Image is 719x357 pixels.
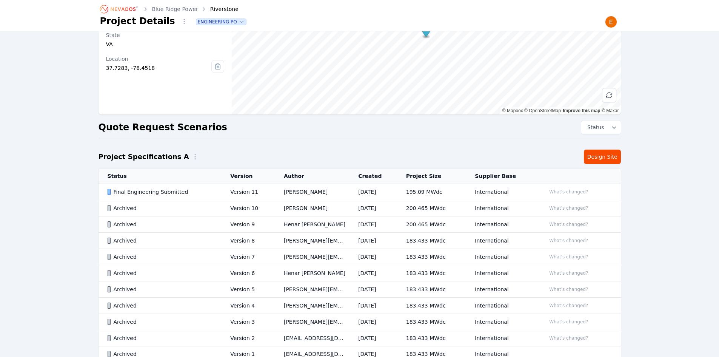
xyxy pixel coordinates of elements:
tr: ArchivedVersion 5[PERSON_NAME][EMAIL_ADDRESS][PERSON_NAME][DOMAIN_NAME][DATE]183.433 MWdcInternat... [99,281,621,298]
td: Henar [PERSON_NAME] [275,265,349,281]
td: International [466,330,537,346]
td: International [466,314,537,330]
button: What's changed? [546,253,591,261]
button: What's changed? [546,188,591,196]
div: Archived [108,253,218,261]
nav: Breadcrumb [100,3,239,15]
a: Maxar [602,108,619,113]
button: What's changed? [546,269,591,277]
td: Version 9 [221,216,275,233]
th: Supplier Base [466,168,537,184]
td: International [466,184,537,200]
td: 183.433 MWdc [397,330,466,346]
div: 37.7283, -78.4518 [106,64,212,72]
td: International [466,281,537,298]
td: Version 8 [221,233,275,249]
td: Version 6 [221,265,275,281]
button: What's changed? [546,220,591,229]
td: Version 5 [221,281,275,298]
button: What's changed? [546,318,591,326]
div: Archived [108,237,218,244]
tr: ArchivedVersion 2[EMAIL_ADDRESS][DOMAIN_NAME][DATE]183.433 MWdcInternationalWhat's changed? [99,330,621,346]
div: Archived [108,286,218,293]
td: Version 7 [221,249,275,265]
td: 183.433 MWdc [397,265,466,281]
th: Author [275,168,349,184]
td: [DATE] [349,314,397,330]
td: Version 11 [221,184,275,200]
button: What's changed? [546,334,591,342]
td: [DATE] [349,265,397,281]
button: What's changed? [546,301,591,310]
th: Version [221,168,275,184]
td: 183.433 MWdc [397,249,466,265]
tr: ArchivedVersion 3[PERSON_NAME][EMAIL_ADDRESS][PERSON_NAME][DOMAIN_NAME][DATE]183.433 MWdcInternat... [99,314,621,330]
td: International [466,200,537,216]
th: Status [99,168,222,184]
td: 183.433 MWdc [397,281,466,298]
button: What's changed? [546,236,591,245]
td: International [466,233,537,249]
td: Version 3 [221,314,275,330]
h1: Project Details [100,15,175,27]
td: [DATE] [349,216,397,233]
td: [PERSON_NAME] [275,200,349,216]
div: Final Engineering Submitted [108,188,218,196]
th: Project Size [397,168,466,184]
td: [DATE] [349,281,397,298]
td: 183.433 MWdc [397,314,466,330]
td: [PERSON_NAME][EMAIL_ADDRESS][PERSON_NAME][DOMAIN_NAME] [275,314,349,330]
td: [DATE] [349,330,397,346]
td: [DATE] [349,298,397,314]
td: 183.433 MWdc [397,298,466,314]
tr: ArchivedVersion 6Henar [PERSON_NAME][DATE]183.433 MWdcInternationalWhat's changed? [99,265,621,281]
div: VA [106,40,225,48]
div: Location [106,55,212,63]
img: Emily Walker [605,16,617,28]
td: [EMAIL_ADDRESS][DOMAIN_NAME] [275,330,349,346]
a: Mapbox [502,108,523,113]
td: [DATE] [349,249,397,265]
button: What's changed? [546,285,591,294]
td: [PERSON_NAME][EMAIL_ADDRESS][PERSON_NAME][DOMAIN_NAME] [275,281,349,298]
button: What's changed? [546,204,591,212]
td: International [466,298,537,314]
td: 183.433 MWdc [397,233,466,249]
td: [DATE] [349,233,397,249]
td: 200.465 MWdc [397,200,466,216]
a: Improve this map [563,108,600,113]
button: Engineering PO [196,19,246,25]
span: Status [584,124,604,131]
div: State [106,31,225,39]
td: Henar [PERSON_NAME] [275,216,349,233]
a: OpenStreetMap [524,108,561,113]
td: International [466,249,537,265]
th: Created [349,168,397,184]
tr: ArchivedVersion 7[PERSON_NAME][EMAIL_ADDRESS][PERSON_NAME][DOMAIN_NAME][DATE]183.433 MWdcInternat... [99,249,621,265]
td: [PERSON_NAME][EMAIL_ADDRESS][PERSON_NAME][DOMAIN_NAME] [275,233,349,249]
td: 195.09 MWdc [397,184,466,200]
td: [DATE] [349,200,397,216]
tr: ArchivedVersion 9Henar [PERSON_NAME][DATE]200.465 MWdcInternationalWhat's changed? [99,216,621,233]
td: [DATE] [349,184,397,200]
div: Archived [108,318,218,326]
div: Archived [108,302,218,309]
div: Archived [108,204,218,212]
div: Archived [108,221,218,228]
td: 200.465 MWdc [397,216,466,233]
h2: Project Specifications A [99,151,189,162]
h2: Quote Request Scenarios [99,121,227,133]
div: Archived [108,334,218,342]
a: Design Site [584,150,621,164]
td: [PERSON_NAME] [275,184,349,200]
tr: Final Engineering SubmittedVersion 11[PERSON_NAME][DATE]195.09 MWdcInternationalWhat's changed? [99,184,621,200]
tr: ArchivedVersion 4[PERSON_NAME][EMAIL_ADDRESS][PERSON_NAME][DOMAIN_NAME][DATE]183.433 MWdcInternat... [99,298,621,314]
td: Version 10 [221,200,275,216]
div: Archived [108,269,218,277]
tr: ArchivedVersion 8[PERSON_NAME][EMAIL_ADDRESS][PERSON_NAME][DOMAIN_NAME][DATE]183.433 MWdcInternat... [99,233,621,249]
td: Version 4 [221,298,275,314]
button: Status [581,121,621,134]
td: International [466,216,537,233]
div: Riverstone [200,5,239,13]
